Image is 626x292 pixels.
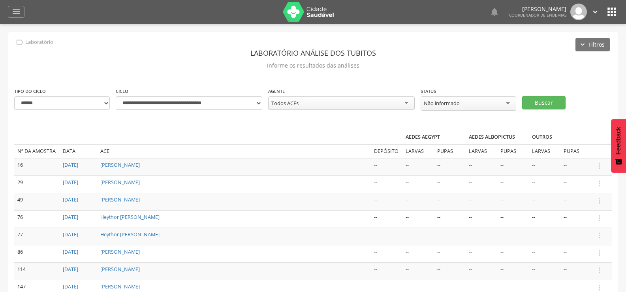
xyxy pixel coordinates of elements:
td: -- [466,210,497,228]
td: -- [402,262,434,280]
td: -- [434,228,466,245]
a: [PERSON_NAME] [100,283,140,290]
td: -- [466,175,497,193]
th: Aedes aegypt [402,130,466,144]
td: Data [60,144,97,158]
td: -- [371,228,402,245]
td: -- [466,158,497,175]
a: [DATE] [63,162,78,168]
td: -- [529,228,560,245]
td: -- [466,228,497,245]
th: Outros [529,130,592,144]
td: -- [402,245,434,262]
header: Laboratório análise dos tubitos [14,46,612,60]
i:  [11,7,21,17]
td: -- [371,245,402,262]
label: Ciclo [116,88,128,94]
td: -- [497,245,529,262]
td: -- [497,175,529,193]
label: Status [421,88,436,94]
td: Pupas [560,144,592,158]
span: Feedback [615,127,622,154]
a: [PERSON_NAME] [100,162,140,168]
td: -- [497,262,529,280]
a:  [591,4,600,20]
a: [PERSON_NAME] [100,266,140,273]
a: [DATE] [63,283,78,290]
td: -- [497,193,529,210]
div: Todos ACEs [271,100,299,107]
div: Não informado [424,100,460,107]
i:  [595,162,604,170]
a: Heythor [PERSON_NAME] [100,214,160,220]
a: [DATE] [63,266,78,273]
td: 29 [14,175,60,193]
td: -- [371,193,402,210]
button: Buscar [522,96,566,109]
a:  [8,6,24,18]
td: -- [402,175,434,193]
p: Laboratório [25,39,53,45]
td: Larvas [529,144,560,158]
td: Larvas [466,144,497,158]
td: Nº da amostra [14,144,60,158]
a: [PERSON_NAME] [100,196,140,203]
i:  [595,266,604,275]
td: -- [529,262,560,280]
td: 77 [14,228,60,245]
a: [DATE] [63,231,78,238]
a: [DATE] [63,196,78,203]
td: -- [497,210,529,228]
p: [PERSON_NAME] [509,6,566,12]
td: -- [466,193,497,210]
td: -- [560,245,592,262]
i:  [490,7,499,17]
button: Feedback - Mostrar pesquisa [611,119,626,173]
td: -- [371,158,402,175]
td: -- [497,228,529,245]
span: Coordenador de Endemias [509,12,566,18]
td: -- [434,262,466,280]
td: Pupas [434,144,466,158]
td: 114 [14,262,60,280]
a: [PERSON_NAME] [100,249,140,255]
td: -- [529,210,560,228]
a:  [490,4,499,20]
td: -- [402,158,434,175]
i:  [591,8,600,16]
td: -- [497,158,529,175]
td: -- [402,193,434,210]
a: [DATE] [63,249,78,255]
i:  [595,214,604,222]
td: Larvas [402,144,434,158]
i:  [595,179,604,188]
td: 76 [14,210,60,228]
th: Aedes albopictus [466,130,529,144]
td: -- [466,262,497,280]
td: -- [560,158,592,175]
i:  [605,6,618,18]
td: -- [371,175,402,193]
td: 86 [14,245,60,262]
td: -- [529,193,560,210]
a: [DATE] [63,214,78,220]
td: -- [529,158,560,175]
i:  [595,196,604,205]
td: Depósito [371,144,402,158]
td: ACE [97,144,371,158]
a: Heythor [PERSON_NAME] [100,231,160,238]
td: -- [434,210,466,228]
i:  [595,283,604,292]
td: -- [434,175,466,193]
a: [DATE] [63,179,78,186]
label: Tipo do ciclo [14,88,46,94]
td: -- [560,193,592,210]
td: -- [560,210,592,228]
button: Filtros [575,38,610,51]
td: 49 [14,193,60,210]
td: Pupas [497,144,529,158]
td: -- [529,245,560,262]
td: -- [371,262,402,280]
td: 16 [14,158,60,175]
td: -- [560,228,592,245]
